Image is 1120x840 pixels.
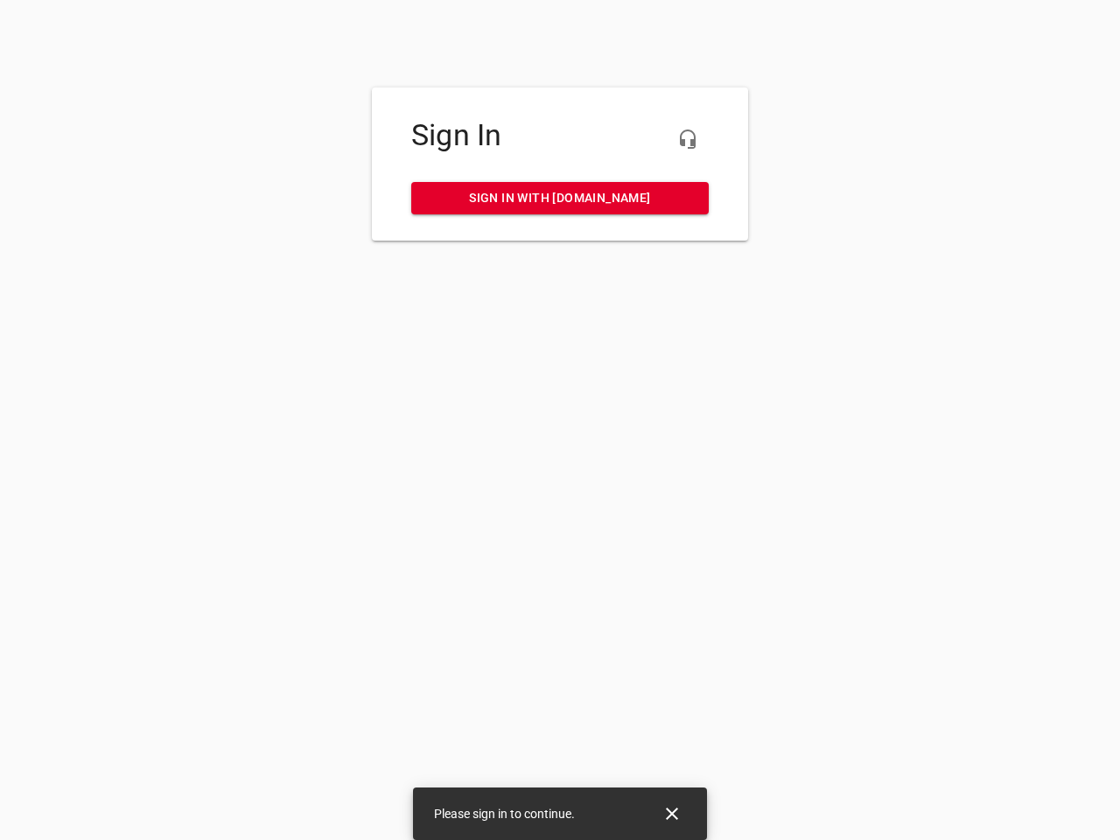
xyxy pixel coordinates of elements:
[667,118,709,160] button: Live Chat
[434,807,575,821] span: Please sign in to continue.
[651,793,693,835] button: Close
[411,118,709,153] h4: Sign In
[411,182,709,214] a: Sign in with [DOMAIN_NAME]
[425,187,695,209] span: Sign in with [DOMAIN_NAME]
